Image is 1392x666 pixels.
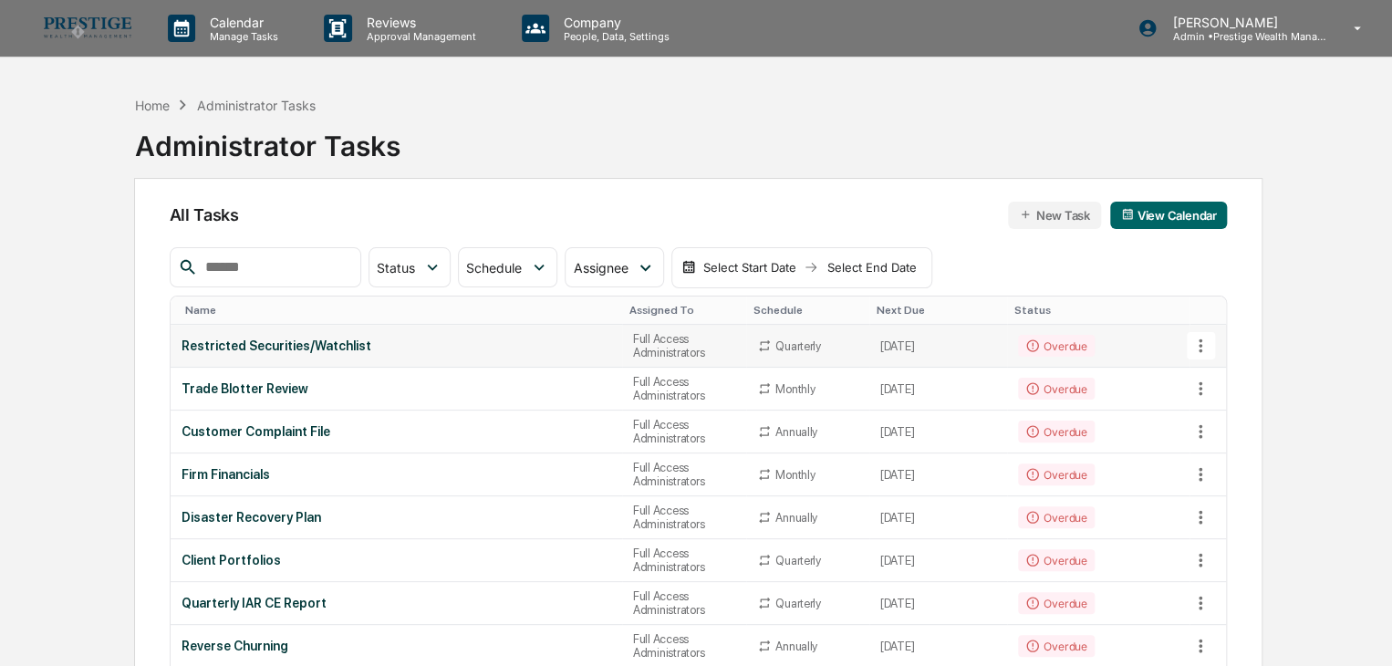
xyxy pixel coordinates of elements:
[1018,335,1094,357] div: Overdue
[775,597,821,610] div: Quarterly
[1110,202,1228,229] button: View Calendar
[182,553,611,567] div: Client Portfolios
[1121,208,1134,221] img: calendar
[869,582,1008,625] td: [DATE]
[633,418,735,445] div: Full Access Administrators
[1018,549,1094,571] div: Overdue
[134,98,169,113] div: Home
[129,99,221,114] a: Powered byPylon
[573,260,628,276] span: Assignee
[182,381,611,396] div: Trade Blotter Review
[869,368,1008,411] td: [DATE]
[775,554,821,567] div: Quarterly
[775,511,817,525] div: Annually
[869,325,1008,368] td: [DATE]
[182,338,611,353] div: Restricted Securities/Watchlist
[1018,592,1094,614] div: Overdue
[1018,506,1094,528] div: Overdue
[1158,15,1327,30] p: [PERSON_NAME]
[775,640,817,653] div: Annually
[377,260,415,276] span: Status
[185,304,615,317] div: Toggle SortBy
[195,30,287,43] p: Manage Tasks
[182,467,611,482] div: Firm Financials
[1008,202,1100,229] button: New Task
[182,596,611,610] div: Quarterly IAR CE Report
[197,98,316,113] div: Administrator Tasks
[804,260,818,275] img: arrow right
[681,260,696,275] img: calendar
[633,375,735,402] div: Full Access Administrators
[170,205,239,224] span: All Tasks
[182,510,611,525] div: Disaster Recovery Plan
[775,382,815,396] div: Monthly
[182,424,611,439] div: Customer Complaint File
[775,468,815,482] div: Monthly
[549,30,679,43] p: People, Data, Settings
[700,260,800,275] div: Select Start Date
[633,589,735,617] div: Full Access Administrators
[869,411,1008,453] td: [DATE]
[352,30,485,43] p: Approval Management
[1189,304,1226,317] div: Toggle SortBy
[869,539,1008,582] td: [DATE]
[629,304,739,317] div: Toggle SortBy
[877,304,1001,317] div: Toggle SortBy
[466,260,522,276] span: Schedule
[633,504,735,531] div: Full Access Administrators
[1158,30,1327,43] p: Admin • Prestige Wealth Management
[352,15,485,30] p: Reviews
[1018,421,1094,442] div: Overdue
[822,260,922,275] div: Select End Date
[549,15,679,30] p: Company
[1018,463,1094,485] div: Overdue
[633,332,735,359] div: Full Access Administrators
[869,453,1008,496] td: [DATE]
[134,115,400,162] div: Administrator Tasks
[1018,635,1094,657] div: Overdue
[633,461,735,488] div: Full Access Administrators
[182,639,611,653] div: Reverse Churning
[633,632,735,660] div: Full Access Administrators
[869,496,1008,539] td: [DATE]
[195,15,287,30] p: Calendar
[775,339,821,353] div: Quarterly
[753,304,862,317] div: Toggle SortBy
[44,17,131,38] img: logo
[1018,378,1094,400] div: Overdue
[775,425,817,439] div: Annually
[1014,304,1182,317] div: Toggle SortBy
[633,546,735,574] div: Full Access Administrators
[182,100,221,114] span: Pylon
